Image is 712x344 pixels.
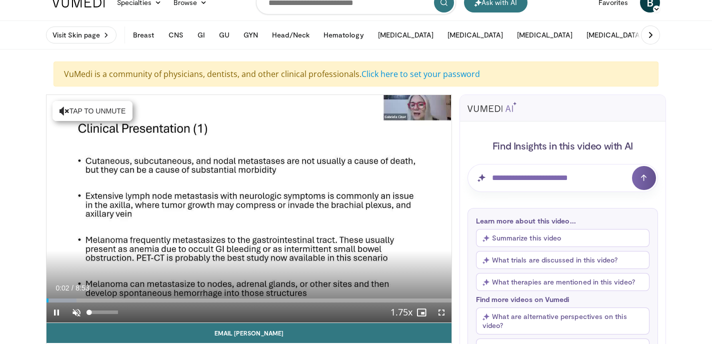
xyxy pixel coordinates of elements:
[52,101,132,121] button: Tap to unmute
[266,25,315,45] button: Head/Neck
[431,302,451,322] button: Fullscreen
[55,284,69,292] span: 0:02
[361,68,480,79] a: Click here to set your password
[75,284,89,292] span: 8:53
[89,310,117,314] div: Volume Level
[476,251,649,269] button: What trials are discussed in this video?
[441,25,509,45] button: [MEDICAL_DATA]
[66,302,86,322] button: Unmute
[71,284,73,292] span: /
[467,139,658,152] h4: Find Insights in this video with AI
[162,25,189,45] button: CNS
[372,25,439,45] button: [MEDICAL_DATA]
[511,25,578,45] button: [MEDICAL_DATA]
[53,61,658,86] div: VuMedi is a community of physicians, dentists, and other clinical professionals.
[46,26,116,43] a: Visit Skin page
[476,229,649,247] button: Summarize this video
[476,273,649,291] button: What therapies are mentioned in this video?
[476,307,649,334] button: What are alternative perspectives on this video?
[467,164,658,192] input: Question for AI
[476,295,649,303] p: Find more videos on Vumedi
[46,95,451,323] video-js: Video Player
[213,25,235,45] button: GU
[127,25,160,45] button: Breast
[237,25,264,45] button: GYN
[476,216,649,225] p: Learn more about this video...
[191,25,211,45] button: GI
[411,302,431,322] button: Enable picture-in-picture mode
[317,25,370,45] button: Hematology
[46,323,451,343] a: Email [PERSON_NAME]
[580,25,648,45] button: [MEDICAL_DATA]
[467,102,516,112] img: vumedi-ai-logo.svg
[46,298,451,302] div: Progress Bar
[46,302,66,322] button: Pause
[391,302,411,322] button: Playback Rate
